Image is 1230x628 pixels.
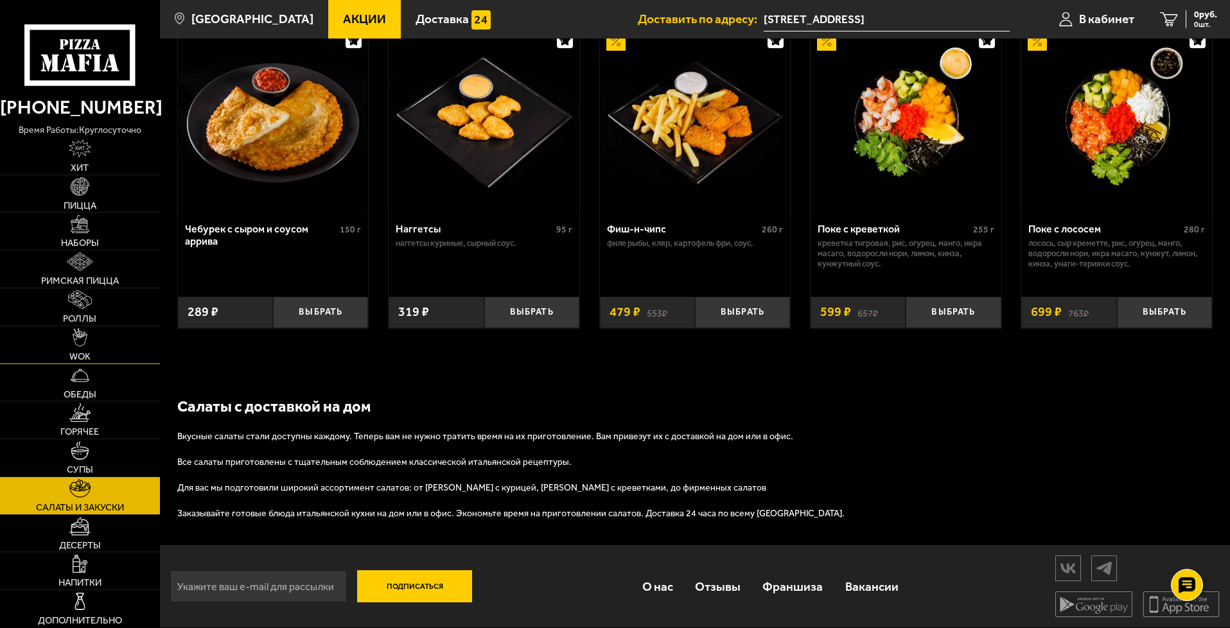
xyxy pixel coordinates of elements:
[340,224,361,235] span: 150 г
[818,238,994,269] p: креветка тигровая, рис, огурец, манго, икра масаго, водоросли Нори, лимон, кинза, кунжутный соус.
[170,570,347,602] input: Укажите ваш e-mail для рассылки
[177,431,793,442] span: Вкусные салаты стали доступны каждому. Теперь вам не нужно тратить время на их приготовление. Вам...
[58,578,101,588] span: Напитки
[1184,224,1205,235] span: 280 г
[41,276,119,286] span: Римская пицца
[857,306,878,318] s: 657 ₽
[556,224,572,235] span: 95 г
[185,223,337,247] div: Чебурек с сыром и соусом аррива
[177,457,572,467] span: Все салаты приготовлены с тщательным соблюдением классической итальянской рецептуры.
[60,427,99,437] span: Горячее
[606,32,626,51] img: Акционный
[178,26,369,213] a: Чебурек с сыром и соусом аррива
[1056,557,1080,579] img: vk
[820,306,851,318] span: 599 ₽
[684,566,751,607] a: Отзывы
[695,297,790,328] button: Выбрать
[177,508,845,519] span: Заказывайте готовые блюда итальянской кухни на дом или в офис. Экономьте время на приготовлении с...
[177,397,371,415] b: Салаты с доставкой на дом
[762,224,783,235] span: 260 г
[273,297,368,328] button: Выбрать
[1092,557,1116,579] img: tg
[601,26,789,213] img: Фиш-н-чипс
[751,566,834,607] a: Франшиза
[398,306,429,318] span: 319 ₽
[638,13,764,25] span: Доставить по адресу:
[396,238,572,249] p: наггетсы куриные, сырный соус.
[484,297,579,328] button: Выбрать
[177,482,766,493] span: Для вас мы подготовили широкий ассортимент салатов: от [PERSON_NAME] с курицей, [PERSON_NAME] с к...
[647,306,667,318] s: 553 ₽
[61,238,99,248] span: Наборы
[69,352,91,362] span: WOK
[188,306,218,318] span: 289 ₽
[1079,13,1134,25] span: В кабинет
[600,26,791,213] a: АкционныйФиш-н-чипс
[973,224,994,235] span: 255 г
[1028,238,1205,269] p: лосось, Сыр креметте, рис, огурец, манго, водоросли Нори, икра масаго, кунжут, лимон, кинза, унаг...
[1194,21,1217,28] span: 0 шт.
[179,26,367,213] img: Чебурек с сыром и соусом аррива
[63,314,96,324] span: Роллы
[906,297,1001,328] button: Выбрать
[1028,32,1047,51] img: Акционный
[1068,306,1089,318] s: 763 ₽
[71,163,89,173] span: Хит
[416,13,469,25] span: Доставка
[811,26,1001,213] a: АкционныйПоке с креветкой
[343,13,386,25] span: Акции
[1021,26,1212,213] a: АкционныйПоке с лососем
[396,223,553,235] div: Наггетсы
[812,26,999,213] img: Поке с креветкой
[818,223,970,235] div: Поке с креветкой
[38,616,122,625] span: Дополнительно
[471,10,491,30] img: 15daf4d41897b9f0e9f617042186c801.svg
[59,541,101,550] span: Десерты
[389,26,579,213] a: Наггетсы
[64,201,96,211] span: Пицца
[817,32,836,51] img: Акционный
[610,306,640,318] span: 479 ₽
[1028,223,1181,235] div: Поке с лососем
[67,465,93,475] span: Супы
[191,13,313,25] span: [GEOGRAPHIC_DATA]
[631,566,683,607] a: О нас
[607,223,759,235] div: Фиш-н-чипс
[1194,10,1217,19] span: 0 руб.
[1023,26,1211,213] img: Поке с лососем
[64,390,96,399] span: Обеды
[36,503,124,512] span: Салаты и закуски
[357,570,473,602] button: Подписаться
[1117,297,1212,328] button: Выбрать
[607,238,784,249] p: филе рыбы, кляр, картофель фри, соус.
[834,566,909,607] a: Вакансии
[764,8,1010,31] input: Ваш адрес доставки
[390,26,577,213] img: Наггетсы
[1031,306,1062,318] span: 699 ₽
